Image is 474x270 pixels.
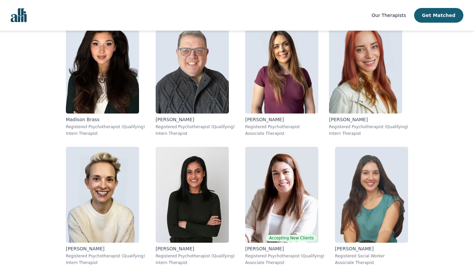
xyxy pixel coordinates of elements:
[156,116,235,123] p: [PERSON_NAME]
[372,13,406,18] span: Our Therapists
[66,18,139,114] img: Madison_Brass
[324,12,413,141] a: Lacy_Hunter[PERSON_NAME]Registered Psychotherapist (Qualifying)Intern Therapist
[150,12,240,141] a: David_Newman[PERSON_NAME]Registered Psychotherapist (Qualifying)Intern Therapist
[266,235,317,241] span: Accepting New Clients
[245,253,324,259] p: Registered Psychotherapist (Qualifying)
[11,8,27,22] img: alli logo
[245,260,324,265] p: Associate Therapist
[245,116,318,123] p: [PERSON_NAME]
[335,253,408,259] p: Registered Social Worker
[156,147,229,243] img: Mandeep_Lalli
[66,253,145,259] p: Registered Psychotherapist (Qualifying)
[156,260,235,265] p: Intern Therapist
[329,131,408,136] p: Intern Therapist
[66,116,145,123] p: Madison Brass
[245,18,318,114] img: Natalie_Taylor
[66,260,145,265] p: Intern Therapist
[156,245,235,252] p: [PERSON_NAME]
[156,253,235,259] p: Registered Psychotherapist (Qualifying)
[66,131,145,136] p: Intern Therapist
[335,147,408,243] img: Amrit_Bhangoo
[245,131,318,136] p: Associate Therapist
[329,116,408,123] p: [PERSON_NAME]
[66,124,145,130] p: Registered Psychotherapist (Qualifying)
[245,245,324,252] p: [PERSON_NAME]
[156,131,235,136] p: Intern Therapist
[335,245,408,252] p: [PERSON_NAME]
[372,11,406,19] a: Our Therapists
[66,245,145,252] p: [PERSON_NAME]
[329,18,402,114] img: Lacy_Hunter
[335,260,408,265] p: Associate Therapist
[61,12,150,141] a: Madison_BrassMadison BrassRegistered Psychotherapist (Qualifying)Intern Therapist
[245,147,318,243] img: Ava_Pouyandeh
[245,124,318,130] p: Registered Psychotherapist
[414,8,463,23] button: Get Matched
[66,147,139,243] img: Bree_Greig
[156,124,235,130] p: Registered Psychotherapist (Qualifying)
[329,124,408,130] p: Registered Psychotherapist (Qualifying)
[240,12,324,141] a: Natalie_Taylor[PERSON_NAME]Registered PsychotherapistAssociate Therapist
[156,18,229,114] img: David_Newman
